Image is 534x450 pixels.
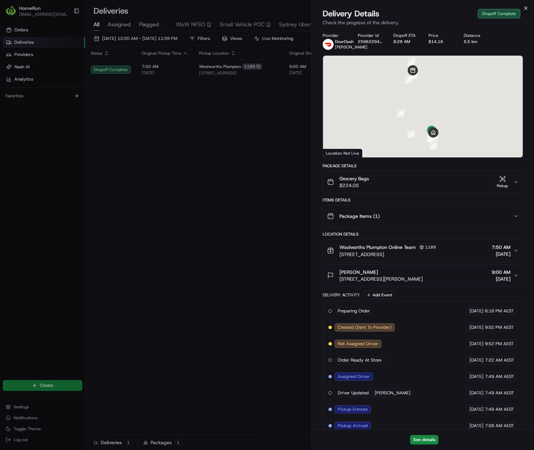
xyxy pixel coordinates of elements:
[485,324,514,331] span: 9:52 PM AEST
[469,308,483,314] span: [DATE]
[338,390,369,396] span: Driver Updated
[411,67,418,75] div: 4
[469,406,483,412] span: [DATE]
[338,374,370,380] span: Assigned Driver
[323,33,347,38] div: Provider
[469,374,483,380] span: [DATE]
[339,244,416,251] span: Woolworths Plumpton Online Team
[323,239,523,262] button: Woolworths Plumpton Online Team1189[STREET_ADDRESS]7:50 AM[DATE]
[358,39,382,44] button: 2596229420
[428,33,453,38] div: Price
[338,357,381,363] span: Order Ready At Store
[410,435,438,445] button: See details
[335,44,367,50] span: [PERSON_NAME]
[469,357,483,363] span: [DATE]
[339,269,378,276] span: [PERSON_NAME]
[339,175,369,182] span: Grocery Bags
[338,423,368,429] span: Pickup Arrived
[425,244,436,250] span: 1189
[485,357,514,363] span: 7:22 AM AEST
[338,406,368,412] span: Pickup Enroute
[323,171,523,193] button: Grocery Bags$224.05Pickup
[485,341,514,347] span: 9:52 PM AEST
[323,8,379,19] span: Delivery Details
[323,163,523,169] div: Package Details
[339,251,438,258] span: [STREET_ADDRESS]
[492,251,510,257] span: [DATE]
[485,423,514,429] span: 7:58 AM AEST
[323,149,362,157] div: Location Not Live
[485,390,514,396] span: 7:49 AM AEST
[469,341,483,347] span: [DATE]
[494,183,510,189] div: Pickup
[485,406,514,412] span: 7:49 AM AEST
[323,197,523,203] div: Items Details
[375,390,410,396] span: [PERSON_NAME]
[492,244,510,251] span: 7:50 AM
[469,423,483,429] span: [DATE]
[428,39,453,44] div: $14.16
[469,324,483,331] span: [DATE]
[323,231,523,237] div: Location Details
[323,39,334,50] img: doordash_logo_v2.png
[358,33,382,38] div: Provider Id
[338,341,378,347] span: Not Assigned Driver
[492,276,510,282] span: [DATE]
[407,130,415,138] div: 11
[323,19,523,26] p: Check the progress of the delivery.
[485,374,514,380] span: 7:49 AM AEST
[339,276,423,282] span: [STREET_ADDRESS][PERSON_NAME]
[323,292,360,298] div: Delivery Activity
[492,269,510,276] span: 9:00 AM
[339,182,369,189] span: $224.05
[364,291,394,299] button: Add Event
[464,39,488,44] div: 5.5 km
[323,265,523,286] button: [PERSON_NAME][STREET_ADDRESS][PERSON_NAME]9:00 AM[DATE]
[494,175,510,189] button: Pickup
[339,213,380,220] span: Package Items ( 1 )
[393,39,418,44] div: 8:28 AM
[393,33,418,38] div: Dropoff ETA
[409,72,417,79] div: 6
[397,110,404,117] div: 10
[408,58,415,66] div: 3
[430,142,437,150] div: 12
[427,135,434,142] div: 17
[464,33,488,38] div: Distance
[428,134,436,141] div: 18
[485,308,514,314] span: 6:16 PM AEST
[323,205,523,227] button: Package Items (1)
[405,76,412,83] div: 9
[338,324,392,331] span: Created (Sent To Provider)
[338,308,370,314] span: Preparing Order
[335,39,354,44] span: DoorDash
[428,134,435,141] div: 19
[469,390,483,396] span: [DATE]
